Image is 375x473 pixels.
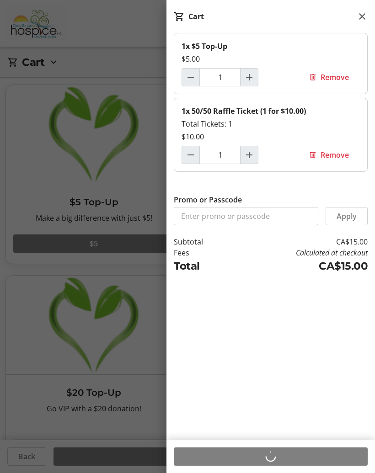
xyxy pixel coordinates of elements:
td: Fees [174,247,230,258]
button: Apply [326,207,368,225]
button: Remove [298,68,360,86]
input: Enter promo or passcode [174,207,318,225]
input: 50/50 Raffle Ticket (1 for $10.00) Quantity [199,146,241,164]
button: Decrement by one [182,69,199,86]
button: Increment by one [241,146,258,164]
div: $5.00 [182,53,360,64]
td: Calculated at checkout [230,247,368,258]
span: Remove [321,72,349,83]
label: Promo or Passcode [174,194,242,205]
span: Apply [337,211,357,222]
div: 1x $5 Top-Up [182,41,360,52]
div: 1x 50/50 Raffle Ticket (1 for $10.00) [182,106,360,117]
button: Increment by one [241,69,258,86]
div: Total Tickets: 1 [182,118,360,129]
td: Subtotal [174,236,230,247]
td: CA$15.00 [230,236,368,247]
span: Remove [321,149,349,160]
button: Remove [298,146,360,164]
div: Cart [188,11,204,22]
td: CA$15.00 [230,258,368,274]
div: $10.00 [182,131,360,142]
input: $5 Top-Up Quantity [199,68,241,86]
button: Decrement by one [182,146,199,164]
td: Total [174,258,230,274]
